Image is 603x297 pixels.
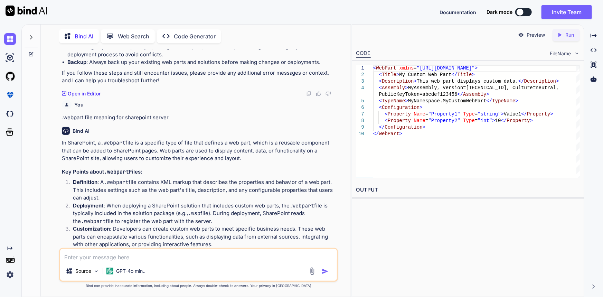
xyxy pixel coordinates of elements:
[566,31,574,38] p: Run
[452,72,458,77] span: </
[478,118,495,123] span: "int">
[379,124,385,130] span: </
[472,72,474,77] span: >
[515,98,518,104] span: >
[379,131,399,137] span: WebPart
[101,139,125,146] code: .webpart
[396,72,399,77] span: >
[59,283,338,288] p: Bind can provide inaccurate information, including about people. Always double-check its answers....
[356,104,364,111] div: 6
[68,90,101,97] p: Open in Editor
[408,85,559,91] span: MyAssembly, Version=[TECHNICAL_ID], Culture=neutral,
[373,131,379,137] span: </
[73,202,104,209] strong: Deployment
[379,85,381,91] span: <
[356,124,364,131] div: 9
[574,50,580,56] img: chevron down
[379,72,381,77] span: <
[420,65,472,71] span: [URL][DOMAIN_NAME]
[356,111,364,118] div: 7
[188,210,200,217] code: .wsp
[290,202,314,209] code: .webpart
[67,58,337,66] li: : Always back up your existing web parts and solutions before making changes or deployments.
[399,72,451,77] span: My Custom Web Part
[174,32,216,40] p: Code Generator
[373,65,376,71] span: <
[385,118,387,123] span: <
[356,118,364,124] div: 8
[518,78,524,84] span: </
[405,98,408,104] span: >
[81,218,106,225] code: .webpart
[486,98,492,104] span: </
[356,78,364,85] div: 3
[356,131,364,137] div: 10
[521,111,527,117] span: </
[379,92,457,97] span: PublicKeyToken=abcdef123456
[356,72,364,78] div: 2
[306,91,312,96] img: copy
[527,111,550,117] span: Property
[414,111,425,117] span: Name
[495,118,501,123] span: 10
[492,98,515,104] span: TypeName
[417,78,518,84] span: This web part displays custom data.
[62,168,337,176] h3: Key Points about Files:
[73,179,97,185] strong: Definition
[356,49,371,58] div: CODE
[463,118,475,123] span: Type
[524,78,556,84] span: Description
[382,85,405,91] span: Assembly
[73,178,337,202] p: : A file contains XML markup that describes the properties and behavior of a web part. This inclu...
[73,225,337,249] p: : Developers can create custom web parts to meet specific business needs. These web parts can enc...
[4,89,16,101] img: premium
[417,65,420,71] span: "
[75,32,93,40] p: Bind AI
[93,268,99,274] img: Pick Models
[316,91,321,96] img: like
[440,9,476,16] button: Documentation
[4,33,16,45] img: chat
[475,111,478,117] span: =
[388,118,411,123] span: Property
[379,105,381,110] span: <
[486,92,489,97] span: >
[322,268,329,275] img: icon
[376,65,396,71] span: WebPart
[423,124,425,130] span: >
[379,98,381,104] span: <
[472,65,478,71] span: ">
[104,168,129,175] code: .webpart
[399,65,414,71] span: xmlns
[73,202,337,225] p: : When deploying a SharePoint solution that includes custom web parts, the file is typically incl...
[541,5,592,19] button: Invite Team
[478,111,504,117] span: "string">
[556,78,559,84] span: >
[425,118,428,123] span: =
[379,78,381,84] span: <
[385,124,422,130] span: Configuration
[118,32,149,40] p: Web Search
[106,268,113,275] img: GPT-4o mini
[507,118,530,123] span: Property
[62,69,337,85] p: If you follow these steps and still encounter issues, please provide any additional error message...
[440,9,476,15] span: Documentation
[504,111,521,117] span: Value1
[550,111,553,117] span: >
[414,78,416,84] span: >
[62,139,337,163] p: In SharePoint, a file is a specific type of file that defines a web part, which is a reusable com...
[457,92,463,97] span: </
[73,128,89,134] h6: Bind AI
[352,182,584,198] h2: OUTPUT
[501,118,507,123] span: </
[382,105,420,110] span: Configuration
[356,65,364,72] div: 1
[428,118,460,123] span: "Property2"
[326,91,331,96] img: dislike
[73,225,110,232] strong: Customization
[308,267,316,275] img: attachment
[67,43,337,58] li: : If you are frequently updating the web part, consider implementing versioning in your deploymen...
[382,98,405,104] span: TypeName
[67,59,86,65] strong: Backup
[4,269,16,281] img: settings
